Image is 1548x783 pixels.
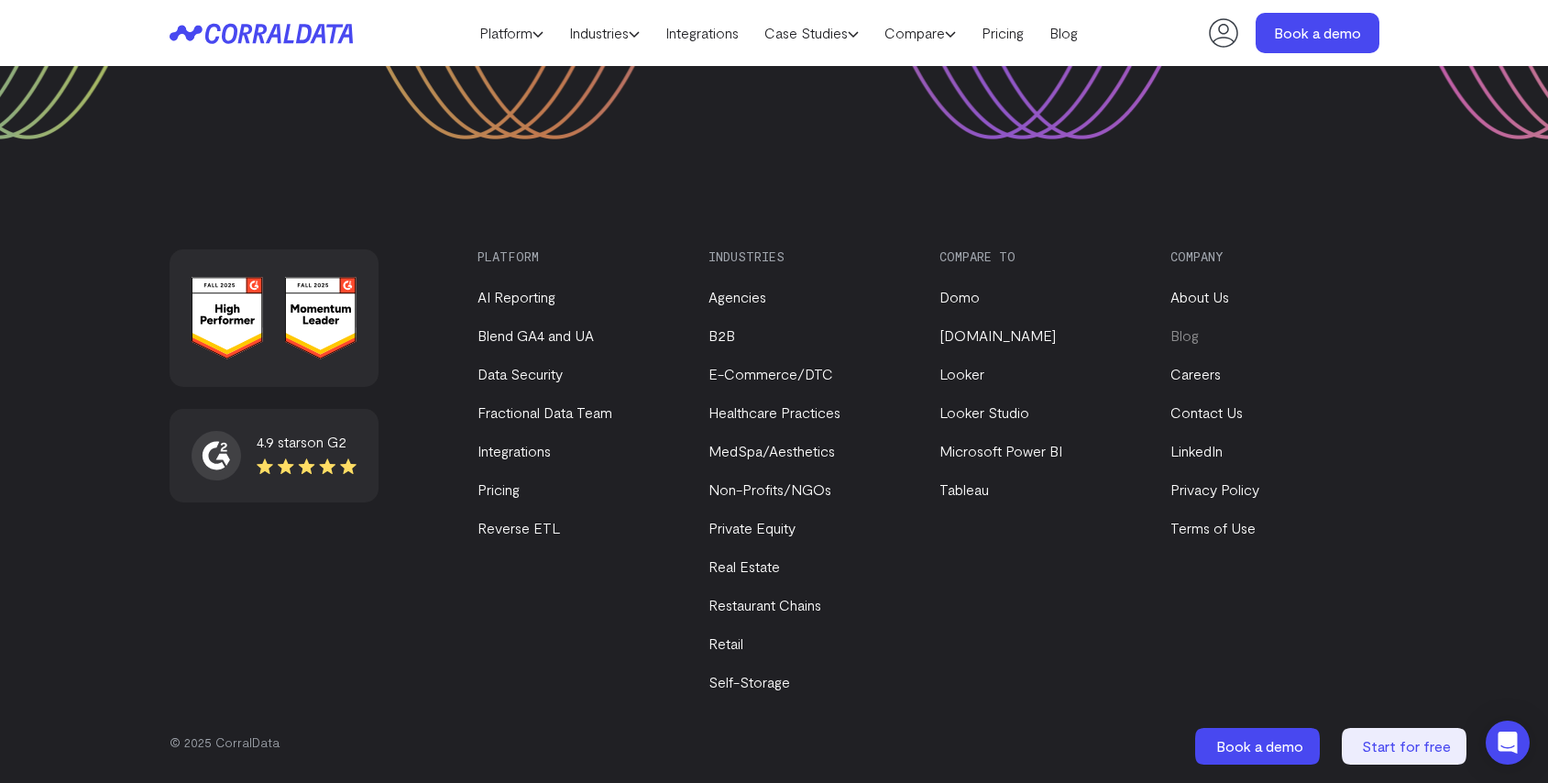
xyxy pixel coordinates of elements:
[708,480,831,498] a: Non-Profits/NGOs
[307,433,346,450] span: on G2
[1362,737,1451,755] span: Start for free
[257,431,357,453] div: 4.9 stars
[708,249,908,264] h3: Industries
[1256,13,1379,53] a: Book a demo
[653,19,752,47] a: Integrations
[708,596,821,613] a: Restaurant Chains
[478,288,555,305] a: AI Reporting
[1037,19,1091,47] a: Blog
[1170,326,1199,344] a: Blog
[1170,480,1259,498] a: Privacy Policy
[939,365,984,382] a: Looker
[478,326,594,344] a: Blend GA4 and UA
[478,480,520,498] a: Pricing
[1342,728,1470,765] a: Start for free
[939,288,980,305] a: Domo
[192,431,357,480] a: 4.9 starson G2
[708,403,840,421] a: Healthcare Practices
[1170,288,1229,305] a: About Us
[170,733,1379,752] p: © 2025 CorralData
[478,442,551,459] a: Integrations
[1486,721,1530,765] div: Open Intercom Messenger
[939,403,1029,421] a: Looker Studio
[556,19,653,47] a: Industries
[478,519,560,536] a: Reverse ETL
[1216,737,1303,755] span: Book a demo
[708,288,766,305] a: Agencies
[708,326,735,344] a: B2B
[708,442,835,459] a: MedSpa/Aesthetics
[1170,365,1221,382] a: Careers
[1170,519,1256,536] a: Terms of Use
[939,249,1139,264] h3: Compare to
[939,326,1056,344] a: [DOMAIN_NAME]
[1170,403,1243,421] a: Contact Us
[708,634,743,652] a: Retail
[939,480,989,498] a: Tableau
[969,19,1037,47] a: Pricing
[1195,728,1323,765] a: Book a demo
[752,19,872,47] a: Case Studies
[872,19,969,47] a: Compare
[478,403,612,421] a: Fractional Data Team
[1170,442,1223,459] a: LinkedIn
[708,365,833,382] a: E-Commerce/DTC
[708,519,796,536] a: Private Equity
[939,442,1062,459] a: Microsoft Power BI
[708,673,790,690] a: Self-Storage
[708,557,780,575] a: Real Estate
[478,249,677,264] h3: Platform
[478,365,563,382] a: Data Security
[467,19,556,47] a: Platform
[1170,249,1370,264] h3: Company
